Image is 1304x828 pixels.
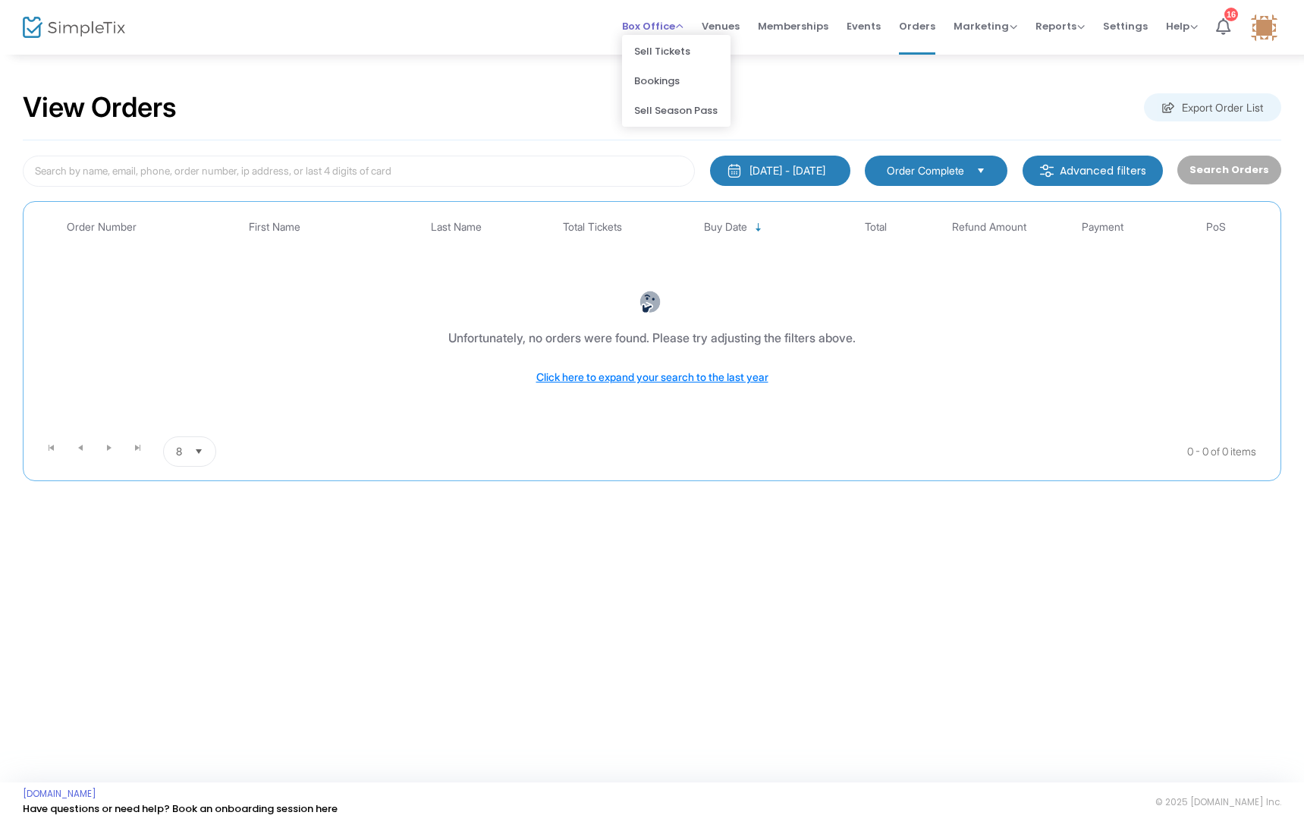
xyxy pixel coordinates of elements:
kendo-pager-info: 0 - 0 of 0 items [367,436,1256,467]
span: Last Name [431,221,482,234]
span: Payment [1082,221,1123,234]
div: Data table [31,209,1273,430]
span: Order Complete [887,163,964,178]
li: Sell Tickets [622,36,731,66]
h2: View Orders [23,91,177,124]
div: [DATE] - [DATE] [749,163,825,178]
button: Select [970,162,991,179]
span: Buy Date [704,221,747,234]
span: Venues [702,7,740,46]
span: Marketing [954,19,1017,33]
img: monthly [727,163,742,178]
span: Click here to expand your search to the last year [536,370,768,383]
div: 16 [1224,8,1238,21]
button: Select [188,437,209,466]
li: Sell Season Pass [622,96,731,125]
span: First Name [249,221,300,234]
span: Orders [899,7,935,46]
li: Bookings [622,66,731,96]
a: Have questions or need help? Book an onboarding session here [23,801,338,816]
input: Search by name, email, phone, order number, ip address, or last 4 digits of card [23,156,695,187]
span: Order Number [67,221,137,234]
div: Unfortunately, no orders were found. Please try adjusting the filters above. [448,329,856,347]
span: Box Office [622,19,683,33]
span: Memberships [758,7,828,46]
span: Reports [1035,19,1085,33]
th: Refund Amount [932,209,1045,245]
span: Help [1166,19,1198,33]
m-button: Advanced filters [1023,156,1163,186]
span: Settings [1103,7,1148,46]
button: [DATE] - [DATE] [710,156,850,186]
span: PoS [1206,221,1226,234]
span: Sortable [753,222,765,234]
a: [DOMAIN_NAME] [23,788,96,800]
span: © 2025 [DOMAIN_NAME] Inc. [1155,796,1281,808]
th: Total [819,209,932,245]
span: Events [847,7,881,46]
span: 8 [176,444,182,459]
img: face-thinking.png [639,291,661,313]
th: Total Tickets [536,209,649,245]
img: filter [1039,163,1054,178]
